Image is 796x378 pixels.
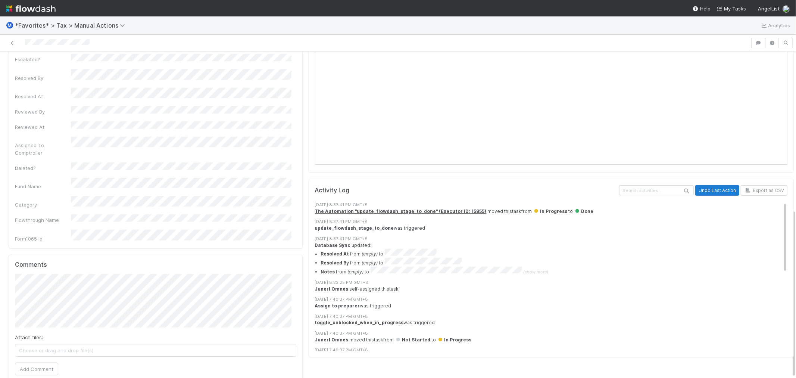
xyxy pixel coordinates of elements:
[321,267,794,276] summary: Notes from (empty) to (show more)
[348,269,364,275] em: (empty)
[15,183,71,190] div: Fund Name
[315,303,360,309] strong: Assign to preparer
[758,6,780,12] span: AngelList
[315,225,394,231] strong: update_flowdash_stage_to_done
[15,261,296,269] h5: Comments
[395,337,431,343] span: Not Started
[437,337,472,343] span: In Progress
[315,330,794,337] div: [DATE] 7:40:37 PM GMT+8
[15,164,71,172] div: Deleted?
[315,242,794,276] div: updated:
[315,236,794,242] div: [DATE] 8:37:41 PM GMT+8
[741,185,787,196] button: Export as CSV
[15,22,129,29] span: *Favorites* > Tax > Manual Actions
[321,269,335,275] strong: Notes
[315,202,794,208] div: [DATE] 8:37:41 PM GMT+8
[523,269,548,275] span: (show more)
[15,123,71,131] div: Reviewed At
[315,337,794,343] div: moved this task from to
[315,279,794,286] div: [DATE] 8:23:25 PM GMT+8
[695,185,739,196] button: Undo Last Action
[6,2,56,15] img: logo-inverted-e16ddd16eac7371096b0.svg
[315,296,794,303] div: [DATE] 7:40:37 PM GMT+8
[362,251,378,257] em: (empty)
[15,216,71,224] div: Flowthrough Name
[15,108,71,115] div: Reviewed By
[321,258,794,267] li: from to
[15,56,71,63] div: Escalated?
[315,320,404,325] strong: toggle_unblocked_when_in_progress
[619,185,694,195] input: Search activities...
[315,225,794,232] div: was triggered
[717,6,746,12] span: My Tasks
[15,142,71,157] div: Assigned To Comptroller
[315,303,794,309] div: was triggered
[315,208,794,215] div: moved this task from to
[315,242,351,248] strong: Database Sync
[717,5,746,12] a: My Tasks
[6,22,13,28] span: Ⓜ️
[315,286,349,292] strong: Junerl Omnes
[693,5,711,12] div: Help
[315,319,794,326] div: was triggered
[574,208,594,214] span: Done
[533,208,568,214] span: In Progress
[15,201,71,208] div: Category
[15,74,71,82] div: Resolved By
[315,313,794,320] div: [DATE] 7:40:37 PM GMT+8
[15,334,43,341] label: Attach files:
[315,286,794,292] div: self-assigned this task
[321,251,349,257] strong: Resolved At
[315,337,349,343] strong: Junerl Omnes
[15,344,296,356] span: Choose or drag and drop file(s)
[15,363,58,375] button: Add Comment
[15,93,71,100] div: Resolved At
[315,187,618,194] h5: Activity Log
[321,249,794,258] li: from to
[761,21,790,30] a: Analytics
[362,260,378,266] em: (empty)
[315,347,794,353] div: [DATE] 7:40:37 PM GMT+8
[315,219,794,225] div: [DATE] 8:37:41 PM GMT+8
[321,260,349,266] strong: Resolved By
[315,208,487,214] a: The Automation "update_flowdash_stage_to_done" (Executor ID: 15855)
[783,5,790,13] img: avatar_de77a991-7322-4664-a63d-98ba485ee9e0.png
[15,235,71,242] div: Form1065 Id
